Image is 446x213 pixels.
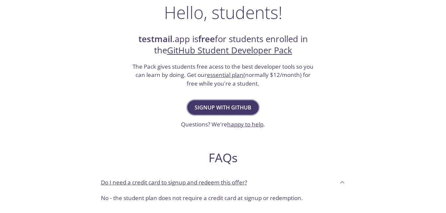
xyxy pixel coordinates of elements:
h2: .app is for students enrolled in the [132,34,314,56]
p: Do I need a credit card to signup and redeem this offer? [101,178,247,187]
a: GitHub Student Developer Pack [167,44,292,56]
h1: Hello, students! [164,2,282,22]
span: Signup with GitHub [195,103,251,112]
h3: Questions? We're . [181,120,265,129]
div: Do I need a credit card to signup and redeem this offer? [96,191,351,208]
strong: free [198,33,215,45]
a: happy to help [227,120,263,128]
p: No - the student plan does not require a credit card at signup or redemption. [101,194,345,202]
a: essential plan [207,71,243,79]
h3: The Pack gives students free acess to the best developer tools so you can learn by doing. Get our... [132,62,314,88]
button: Signup with GitHub [187,100,259,115]
div: Do I need a credit card to signup and redeem this offer? [96,173,351,191]
h2: FAQs [96,150,351,165]
strong: testmail [138,33,172,45]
